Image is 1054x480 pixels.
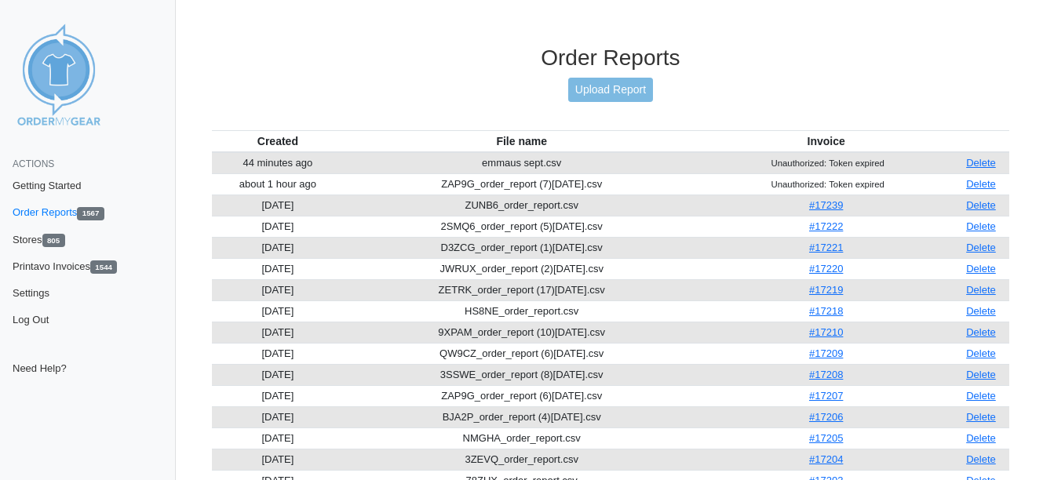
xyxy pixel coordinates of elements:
[966,220,996,232] a: Delete
[344,385,700,406] td: ZAP9G_order_report (6)[DATE].csv
[699,130,952,152] th: Invoice
[344,237,700,258] td: D3ZCG_order_report (1)[DATE].csv
[966,242,996,253] a: Delete
[809,220,843,232] a: #17222
[212,343,344,364] td: [DATE]
[212,300,344,322] td: [DATE]
[344,427,700,449] td: NMGHA_order_report.csv
[966,305,996,317] a: Delete
[809,326,843,338] a: #17210
[966,453,996,465] a: Delete
[212,279,344,300] td: [DATE]
[212,130,344,152] th: Created
[966,199,996,211] a: Delete
[212,364,344,385] td: [DATE]
[702,156,949,170] div: Unauthorized: Token expired
[809,411,843,423] a: #17206
[344,152,700,174] td: emmaus sept.csv
[344,364,700,385] td: 3SSWE_order_report (8)[DATE].csv
[13,158,54,169] span: Actions
[212,216,344,237] td: [DATE]
[212,173,344,195] td: about 1 hour ago
[344,406,700,427] td: BJA2P_order_report (4)[DATE].csv
[212,45,1009,71] h3: Order Reports
[212,406,344,427] td: [DATE]
[966,432,996,444] a: Delete
[344,300,700,322] td: HS8NE_order_report.csv
[344,130,700,152] th: File name
[809,263,843,275] a: #17220
[966,263,996,275] a: Delete
[212,449,344,470] td: [DATE]
[966,369,996,380] a: Delete
[966,347,996,359] a: Delete
[212,237,344,258] td: [DATE]
[212,258,344,279] td: [DATE]
[568,78,653,102] a: Upload Report
[966,411,996,423] a: Delete
[966,390,996,402] a: Delete
[344,258,700,279] td: JWRUX_order_report (2)[DATE].csv
[702,177,949,191] div: Unauthorized: Token expired
[344,322,700,343] td: 9XPAM_order_report (10)[DATE].csv
[344,449,700,470] td: 3ZEVQ_order_report.csv
[344,173,700,195] td: ZAP9G_order_report (7)[DATE].csv
[809,369,843,380] a: #17208
[212,427,344,449] td: [DATE]
[344,216,700,237] td: 2SMQ6_order_report (5)[DATE].csv
[344,279,700,300] td: ZETRK_order_report (17)[DATE].csv
[966,157,996,169] a: Delete
[90,260,117,274] span: 1544
[966,284,996,296] a: Delete
[809,284,843,296] a: #17219
[344,343,700,364] td: QW9CZ_order_report (6)[DATE].csv
[809,432,843,444] a: #17205
[809,242,843,253] a: #17221
[212,385,344,406] td: [DATE]
[344,195,700,216] td: ZUNB6_order_report.csv
[212,152,344,174] td: 44 minutes ago
[966,178,996,190] a: Delete
[42,234,65,247] span: 805
[809,453,843,465] a: #17204
[809,390,843,402] a: #17207
[212,322,344,343] td: [DATE]
[809,347,843,359] a: #17209
[966,326,996,338] a: Delete
[809,305,843,317] a: #17218
[809,199,843,211] a: #17239
[212,195,344,216] td: [DATE]
[77,207,104,220] span: 1567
